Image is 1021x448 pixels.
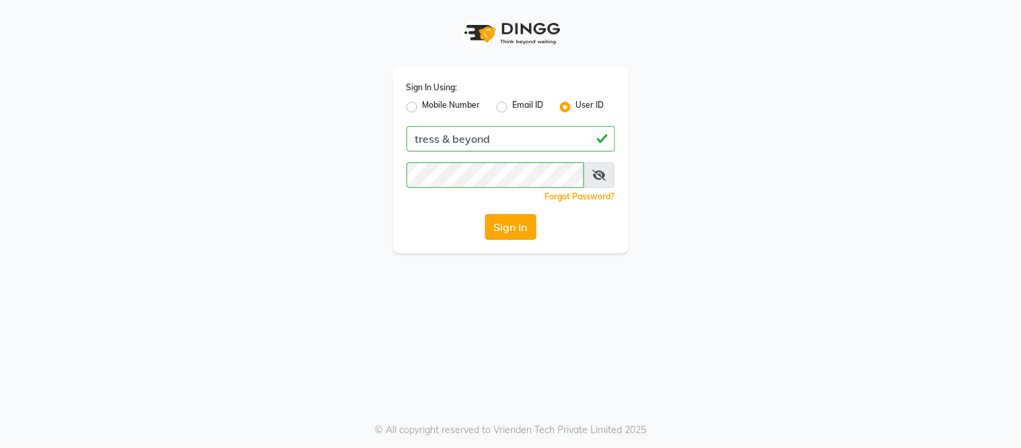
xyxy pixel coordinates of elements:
[513,99,544,115] label: Email ID
[423,99,481,115] label: Mobile Number
[545,191,615,201] a: Forgot Password?
[407,126,615,152] input: Username
[457,13,565,53] img: logo1.svg
[576,99,604,115] label: User ID
[407,82,458,94] label: Sign In Using:
[407,162,585,188] input: Username
[485,214,536,240] button: Sign In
